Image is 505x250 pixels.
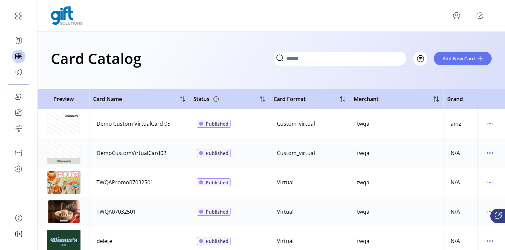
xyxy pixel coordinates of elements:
div: twqa [357,149,369,157]
img: preview [47,171,80,194]
div: delete [97,237,112,245]
span: Card Format [274,95,306,103]
div: N/A [451,237,460,245]
span: Card Name [93,95,122,103]
button: menu [451,10,462,21]
div: twqa [357,120,369,128]
span: Published [206,120,228,127]
div: twqa [357,237,369,245]
span: Published [206,208,228,215]
div: Virtual [277,237,294,245]
button: menu [485,148,495,158]
img: preview [47,142,80,164]
span: Published [206,238,228,245]
div: Virtual [277,178,294,186]
div: amz [451,120,461,128]
div: TWQA07032501 [97,208,136,216]
h1: Card Catalog [51,47,141,70]
div: Custom_virtual [277,120,315,128]
div: twqa [357,178,369,186]
button: Filter Button [413,52,427,66]
span: Published [206,179,228,186]
button: Publisher Panel [475,10,485,21]
div: TWQAPromo07032501 [97,178,153,186]
button: Add New Card [434,52,492,65]
div: twqa [357,208,369,216]
div: N/A [451,208,460,216]
button: menu [485,236,495,246]
span: Preview [41,95,86,103]
span: Add New Card [443,55,475,62]
span: Brand [447,95,463,103]
input: Search [273,52,406,66]
div: Virtual [277,208,294,216]
span: Published [206,150,228,157]
div: Custom_virtual [277,149,315,157]
div: N/A [451,178,460,186]
span: Merchant [354,95,378,103]
img: preview [47,200,80,223]
div: Status [193,94,220,104]
div: Demo Custom VirtualCard 05 [97,120,170,128]
button: menu [485,177,495,188]
button: menu [485,206,495,217]
img: preview [47,112,80,135]
div: DemoCustomVirtualCard02 [97,149,166,157]
div: N/A [451,149,460,157]
img: logo [51,6,82,25]
button: menu [485,118,495,129]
